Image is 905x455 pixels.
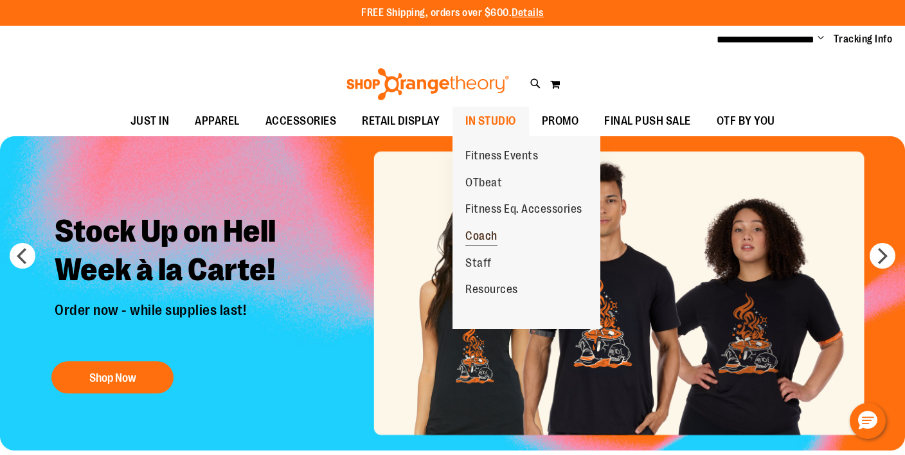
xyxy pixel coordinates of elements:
ul: IN STUDIO [452,136,600,329]
a: Coach [452,223,510,250]
a: JUST IN [118,107,183,136]
a: Fitness Eq. Accessories [452,196,595,223]
a: Fitness Events [452,143,551,170]
img: Shop Orangetheory [345,68,511,100]
a: Tracking Info [834,32,893,46]
span: ACCESSORIES [265,107,337,136]
span: IN STUDIO [465,107,516,136]
span: FINAL PUSH SALE [604,107,691,136]
span: Resources [465,283,518,299]
span: JUST IN [130,107,170,136]
span: PROMO [542,107,579,136]
button: prev [10,243,35,269]
a: Stock Up on Hell Week à la Carte! Order now - while supplies last! Shop Now [45,203,362,400]
a: FINAL PUSH SALE [591,107,704,136]
span: Coach [465,229,497,245]
button: Account menu [818,33,824,46]
a: RETAIL DISPLAY [349,107,452,136]
button: Hello, have a question? Let’s chat. [850,403,886,439]
h2: Stock Up on Hell Week à la Carte! [45,203,362,303]
a: Resources [452,276,531,303]
button: Shop Now [51,361,174,393]
a: PROMO [529,107,592,136]
a: Details [512,7,544,19]
span: RETAIL DISPLAY [362,107,440,136]
span: Fitness Events [465,149,538,165]
p: FREE Shipping, orders over $600. [361,6,544,21]
button: next [870,243,895,269]
span: OTF BY YOU [717,107,775,136]
span: Staff [465,256,492,272]
a: Staff [452,250,505,277]
a: OTF BY YOU [704,107,788,136]
span: Fitness Eq. Accessories [465,202,582,219]
span: OTbeat [465,176,502,192]
a: APPAREL [182,107,253,136]
a: OTbeat [452,170,515,197]
p: Order now - while supplies last! [45,303,362,348]
a: ACCESSORIES [253,107,350,136]
span: APPAREL [195,107,240,136]
a: IN STUDIO [452,107,529,136]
